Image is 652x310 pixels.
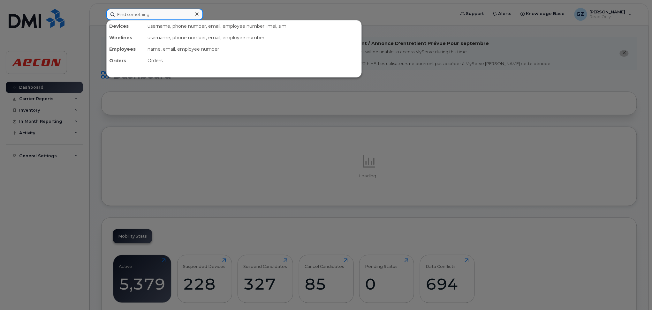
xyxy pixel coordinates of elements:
div: Orders [107,55,145,66]
div: Employees [107,43,145,55]
div: username, phone number, email, employee number [145,32,361,43]
div: Devices [107,20,145,32]
div: Wirelines [107,32,145,43]
div: name, email, employee number [145,43,361,55]
div: Orders [145,55,361,66]
div: username, phone number, email, employee number, imei, sim [145,20,361,32]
